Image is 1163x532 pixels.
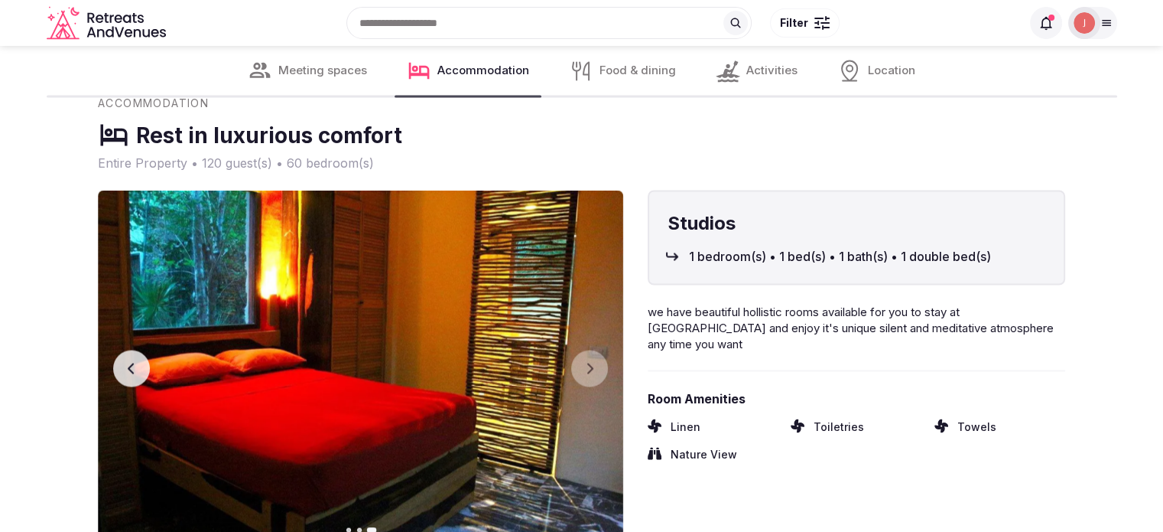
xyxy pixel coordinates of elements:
span: Activities [746,63,798,79]
span: Towels [957,419,996,434]
h3: Rest in luxurious comfort [136,120,402,150]
a: Visit the homepage [47,6,169,41]
span: Filter [780,15,808,31]
img: Joanna Asiukiewicz [1074,12,1095,34]
span: 1 bedroom(s) • 1 bed(s) • 1 bath(s) • 1 double bed(s) [689,247,991,264]
span: Food & dining [599,63,676,79]
span: Location [868,63,915,79]
button: Filter [770,8,840,38]
svg: Retreats and Venues company logo [47,6,169,41]
span: Toiletries [814,419,864,434]
span: Accommodation [98,95,209,110]
span: we have beautiful hollistic rooms available for you to stay at [GEOGRAPHIC_DATA] and enjoy it's u... [648,304,1054,351]
button: Go to slide 1 [346,527,351,532]
h4: Studios [668,210,1045,236]
button: Go to slide 2 [357,527,362,532]
span: Entire Property • 120 guest(s) • 60 bedroom(s) [98,154,1065,171]
span: Meeting spaces [278,63,367,79]
span: Room Amenities [648,390,1065,406]
span: Linen [671,419,700,434]
span: Accommodation [437,63,529,79]
span: Nature View [671,446,737,462]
